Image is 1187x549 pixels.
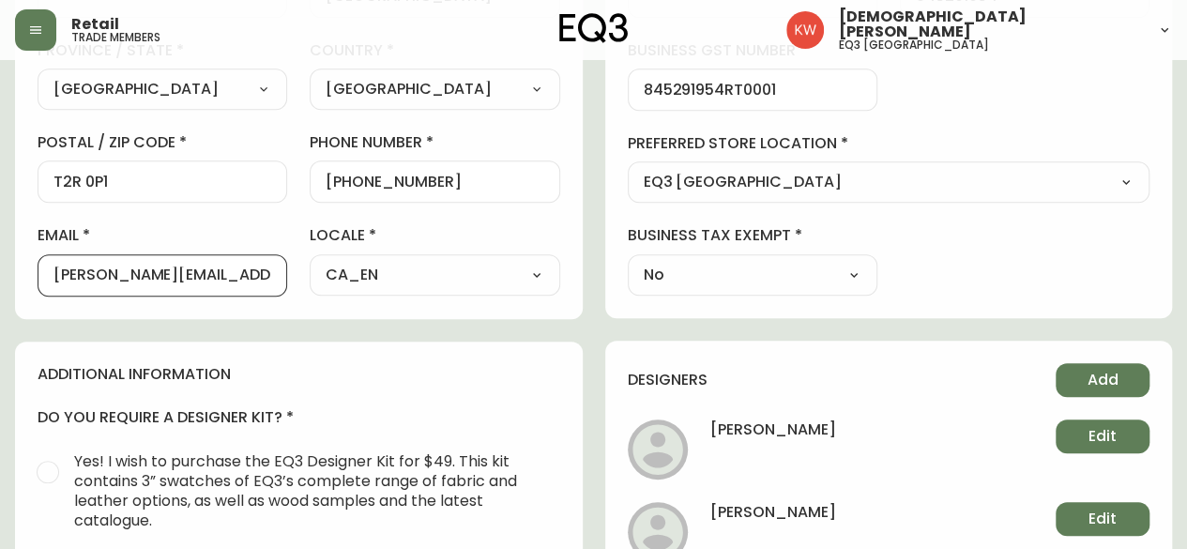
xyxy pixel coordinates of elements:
label: postal / zip code [38,132,287,153]
button: Add [1056,363,1149,397]
span: Yes! I wish to purchase the EQ3 Designer Kit for $49. This kit contains 3” swatches of EQ3’s comp... [74,451,545,530]
span: Retail [71,17,119,32]
h5: trade members [71,32,160,43]
h5: eq3 [GEOGRAPHIC_DATA] [839,39,989,51]
button: Edit [1056,502,1149,536]
img: f33162b67396b0982c40ce2a87247151 [786,11,824,49]
h4: designers [628,370,708,390]
h4: [PERSON_NAME] [710,502,836,536]
label: locale [310,225,559,246]
span: Add [1088,370,1119,390]
label: phone number [310,132,559,153]
h4: additional information [38,364,560,385]
span: Edit [1088,509,1117,529]
label: preferred store location [628,133,1150,154]
span: Edit [1088,426,1117,447]
span: [DEMOGRAPHIC_DATA][PERSON_NAME] [839,9,1142,39]
label: email [38,225,287,246]
h4: do you require a designer kit? [38,407,560,428]
img: logo [559,13,629,43]
h4: [PERSON_NAME] [710,419,836,453]
button: Edit [1056,419,1149,453]
label: business tax exempt [628,225,877,246]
